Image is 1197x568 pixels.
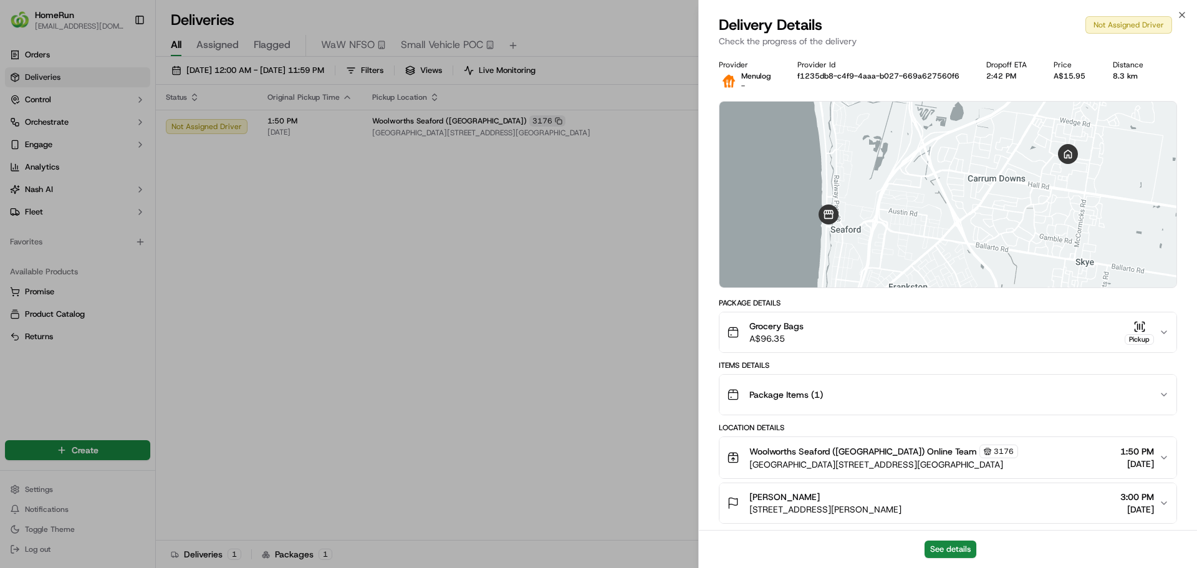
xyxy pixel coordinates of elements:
button: Package Items (1) [719,375,1176,415]
p: Welcome 👋 [12,50,227,70]
span: 1:50 PM [1120,445,1154,458]
a: 📗Knowledge Base [7,176,100,198]
span: Grocery Bags [749,320,804,332]
span: API Documentation [118,181,200,193]
img: justeat_logo.png [719,71,739,91]
span: Package Items ( 1 ) [749,388,823,401]
span: [PERSON_NAME] [749,491,820,503]
span: 3:00 PM [1120,491,1154,503]
span: [DATE] [1120,458,1154,470]
div: 📗 [12,182,22,192]
div: Start new chat [42,119,204,132]
div: Provider [719,60,777,70]
span: 3176 [994,446,1014,456]
div: Dropoff ETA [986,60,1034,70]
span: A$96.35 [749,332,804,345]
a: 💻API Documentation [100,176,205,198]
span: Woolworths Seaford ([GEOGRAPHIC_DATA]) Online Team [749,445,977,458]
button: f1235db8-c4f9-4aaa-b027-669a627560f6 [797,71,959,81]
button: Woolworths Seaford ([GEOGRAPHIC_DATA]) Online Team3176[GEOGRAPHIC_DATA][STREET_ADDRESS][GEOGRAPHI... [719,437,1176,478]
div: Location Details [719,423,1177,433]
button: See details [925,541,976,558]
button: Grocery BagsA$96.35Pickup [719,312,1176,352]
div: We're available if you need us! [42,132,158,142]
span: Pylon [124,211,151,221]
img: Nash [12,12,37,37]
button: Start new chat [212,123,227,138]
span: Delivery Details [719,15,822,35]
span: [DATE] [1120,503,1154,516]
input: Got a question? Start typing here... [32,80,224,94]
div: 💻 [105,182,115,192]
div: Items Details [719,360,1177,370]
div: 8.3 km [1113,71,1150,81]
button: Pickup [1125,320,1154,345]
p: Menulog [741,71,771,81]
p: Check the progress of the delivery [719,35,1177,47]
div: Distance [1113,60,1150,70]
div: 2:42 PM [986,71,1034,81]
img: 1736555255976-a54dd68f-1ca7-489b-9aae-adbdc363a1c4 [12,119,35,142]
div: Provider Id [797,60,966,70]
div: A$15.95 [1054,71,1092,81]
span: - [741,81,745,91]
button: [PERSON_NAME][STREET_ADDRESS][PERSON_NAME]3:00 PM[DATE] [719,483,1176,523]
div: Pickup [1125,334,1154,345]
a: Powered byPylon [88,211,151,221]
div: Package Details [719,298,1177,308]
span: [GEOGRAPHIC_DATA][STREET_ADDRESS][GEOGRAPHIC_DATA] [749,458,1018,471]
div: Price [1054,60,1092,70]
span: Knowledge Base [25,181,95,193]
span: [STREET_ADDRESS][PERSON_NAME] [749,503,901,516]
